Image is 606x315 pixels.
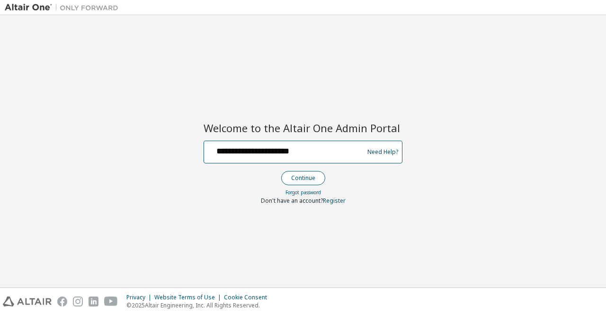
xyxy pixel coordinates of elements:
[5,3,123,12] img: Altair One
[73,297,83,306] img: instagram.svg
[126,301,273,309] p: © 2025 Altair Engineering, Inc. All Rights Reserved.
[104,297,118,306] img: youtube.svg
[154,294,224,301] div: Website Terms of Use
[224,294,273,301] div: Cookie Consent
[323,197,346,205] a: Register
[261,197,323,205] span: Don't have an account?
[57,297,67,306] img: facebook.svg
[3,297,52,306] img: altair_logo.svg
[285,189,321,196] a: Forgot password
[89,297,98,306] img: linkedin.svg
[126,294,154,301] div: Privacy
[281,171,325,185] button: Continue
[204,121,402,135] h2: Welcome to the Altair One Admin Portal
